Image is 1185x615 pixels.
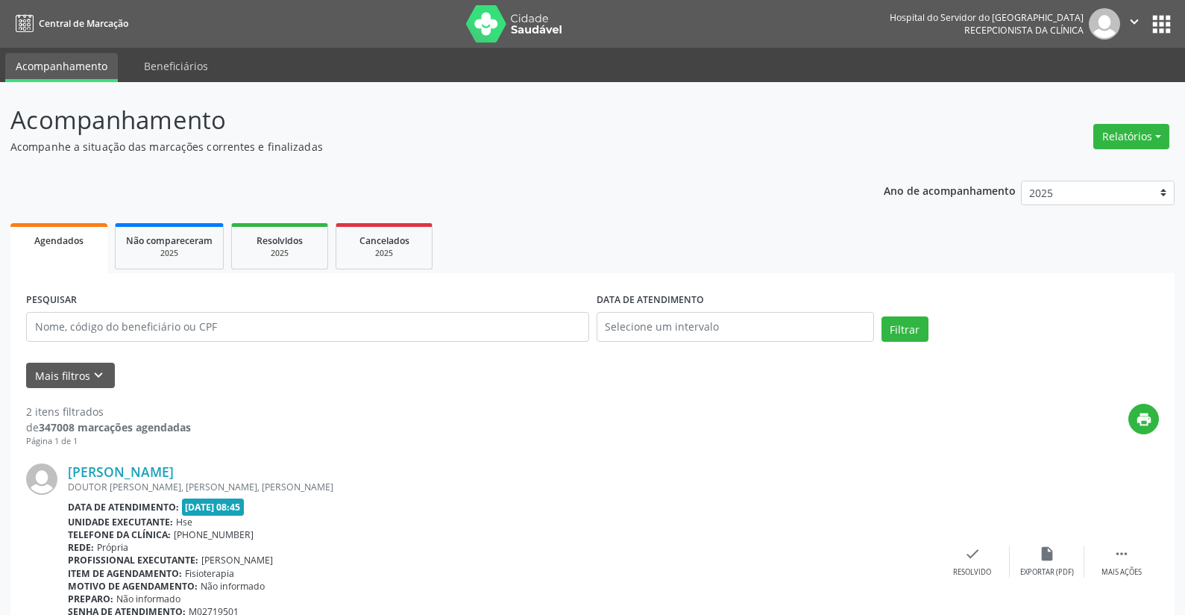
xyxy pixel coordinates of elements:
span: Não informado [201,580,265,593]
b: Unidade executante: [68,516,173,528]
b: Motivo de agendamento: [68,580,198,593]
span: Não informado [116,593,180,605]
img: img [1089,8,1120,40]
div: 2 itens filtrados [26,404,191,419]
span: Hse [176,516,192,528]
b: Item de agendamento: [68,567,182,580]
b: Data de atendimento: [68,501,179,513]
span: Não compareceram [126,234,213,247]
div: DOUTOR [PERSON_NAME], [PERSON_NAME], [PERSON_NAME] [68,481,935,493]
input: Selecione um intervalo [597,312,874,342]
span: [DATE] 08:45 [182,499,245,516]
div: Mais ações [1101,567,1142,578]
i: check [964,546,981,562]
p: Ano de acompanhamento [884,181,1016,199]
a: Central de Marcação [10,11,128,36]
div: 2025 [347,248,421,259]
span: Resolvidos [257,234,303,247]
button: Mais filtroskeyboard_arrow_down [26,363,115,389]
i: print [1136,411,1152,428]
button: apps [1148,11,1175,37]
span: Própria [97,541,128,554]
span: Fisioterapia [185,567,234,580]
button:  [1120,8,1148,40]
i: keyboard_arrow_down [90,367,107,384]
a: Acompanhamento [5,53,118,82]
b: Preparo: [68,593,113,605]
div: de [26,419,191,435]
div: Hospital do Servidor do [GEOGRAPHIC_DATA] [890,11,1084,24]
strong: 347008 marcações agendadas [39,420,191,434]
div: Página 1 de 1 [26,435,191,448]
span: [PERSON_NAME] [201,554,273,566]
label: DATA DE ATENDIMENTO [597,289,704,312]
b: Profissional executante: [68,554,198,566]
img: img [26,463,57,495]
a: Beneficiários [133,53,219,79]
b: Rede: [68,541,94,554]
b: Telefone da clínica: [68,528,171,541]
label: PESQUISAR [26,289,77,312]
span: Agendados [34,234,84,247]
input: Nome, código do beneficiário ou CPF [26,312,589,342]
span: [PHONE_NUMBER] [174,528,254,541]
button: Relatórios [1093,124,1169,149]
div: Exportar (PDF) [1020,567,1074,578]
div: 2025 [126,248,213,259]
button: Filtrar [881,316,928,342]
i:  [1126,13,1142,30]
p: Acompanhe a situação das marcações correntes e finalizadas [10,139,826,154]
div: 2025 [242,248,317,259]
div: Resolvido [953,567,991,578]
a: [PERSON_NAME] [68,463,174,480]
span: Central de Marcação [39,17,128,30]
i: insert_drive_file [1039,546,1055,562]
i:  [1113,546,1130,562]
span: Recepcionista da clínica [964,24,1084,37]
p: Acompanhamento [10,102,826,139]
span: Cancelados [359,234,409,247]
button: print [1128,404,1159,434]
